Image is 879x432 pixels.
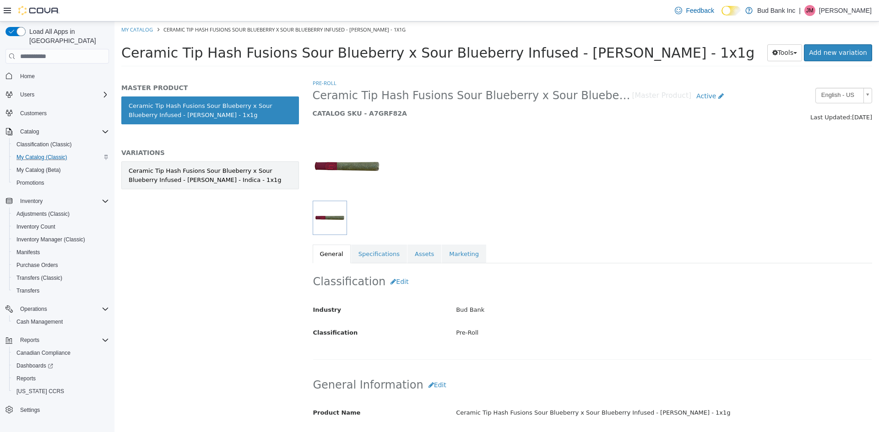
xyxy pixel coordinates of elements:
[18,6,60,15] img: Cova
[13,208,109,219] span: Adjustments (Classic)
[13,221,59,232] a: Inventory Count
[9,233,113,246] button: Inventory Manager (Classic)
[13,347,109,358] span: Canadian Compliance
[13,285,43,296] a: Transfers
[9,220,113,233] button: Inventory Count
[9,151,113,164] button: My Catalog (Classic)
[13,165,109,176] span: My Catalog (Beta)
[9,246,113,259] button: Manifests
[327,223,372,242] a: Marketing
[199,388,246,395] span: Product Name
[13,360,57,371] a: Dashboards
[16,375,36,382] span: Reports
[2,69,113,82] button: Home
[671,1,717,20] a: Feedback
[16,274,62,282] span: Transfers (Classic)
[16,154,67,161] span: My Catalog (Classic)
[16,108,50,119] a: Customers
[518,71,577,78] small: [Master Product]
[16,70,109,81] span: Home
[293,223,327,242] a: Assets
[16,287,39,294] span: Transfers
[198,67,518,81] span: Ceramic Tip Hash Fusions Sour Blueberry x Sour Blueberry Infused - [PERSON_NAME] - 1x1g
[9,208,113,220] button: Adjustments (Classic)
[13,386,68,397] a: [US_STATE] CCRS
[199,355,758,372] h2: General Information
[686,6,714,15] span: Feedback
[16,141,72,148] span: Classification (Classic)
[9,164,113,176] button: My Catalog (Beta)
[20,128,39,135] span: Catalog
[199,285,227,292] span: Industry
[16,179,44,187] span: Promotions
[2,107,113,120] button: Customers
[13,260,109,271] span: Purchase Orders
[198,88,614,96] h5: CATALOG SKU - A7GRF82A
[13,177,109,188] span: Promotions
[13,139,76,150] a: Classification (Classic)
[16,335,109,346] span: Reports
[237,223,293,242] a: Specifications
[653,23,688,40] button: Tools
[16,210,70,218] span: Adjustments (Classic)
[13,152,71,163] a: My Catalog (Classic)
[16,196,109,207] span: Inventory
[13,285,109,296] span: Transfers
[9,176,113,189] button: Promotions
[49,5,291,11] span: Ceramic Tip Hash Fusions Sour Blueberry x Sour Blueberry Infused - [PERSON_NAME] - 1x1g
[7,23,640,39] span: Ceramic Tip Hash Fusions Sour Blueberry x Sour Blueberry Infused - [PERSON_NAME] - 1x1g
[20,305,47,313] span: Operations
[20,336,39,344] span: Reports
[9,138,113,151] button: Classification (Classic)
[198,111,267,179] img: 150
[16,196,46,207] button: Inventory
[16,304,109,315] span: Operations
[13,386,109,397] span: Washington CCRS
[7,62,184,70] h5: MASTER PRODUCT
[13,247,43,258] a: Manifests
[271,252,299,269] button: Edit
[2,125,113,138] button: Catalog
[722,6,741,16] input: Dark Mode
[582,71,602,78] span: Active
[16,405,43,416] a: Settings
[9,284,113,297] button: Transfers
[13,221,109,232] span: Inventory Count
[701,66,758,82] a: English - US
[738,92,758,99] span: [DATE]
[13,373,39,384] a: Reports
[16,223,55,230] span: Inventory Count
[13,208,73,219] a: Adjustments (Classic)
[13,234,109,245] span: Inventory Manager (Classic)
[9,272,113,284] button: Transfers (Classic)
[9,385,113,398] button: [US_STATE] CCRS
[14,145,177,163] div: Ceramic Tip Hash Fusions Sour Blueberry x Sour Blueberry Infused - [PERSON_NAME] - Indica - 1x1g
[689,23,758,40] a: Add new variation
[2,303,113,315] button: Operations
[16,126,109,137] span: Catalog
[9,259,113,272] button: Purchase Orders
[701,67,745,81] span: English - US
[2,334,113,347] button: Reports
[13,272,66,283] a: Transfers (Classic)
[7,75,184,103] a: Ceramic Tip Hash Fusions Sour Blueberry x Sour Blueberry Infused - [PERSON_NAME] - 1x1g
[16,107,109,119] span: Customers
[13,247,109,258] span: Manifests
[16,126,43,137] button: Catalog
[16,388,64,395] span: [US_STATE] CCRS
[20,73,35,80] span: Home
[13,316,66,327] a: Cash Management
[16,304,51,315] button: Operations
[16,318,63,325] span: Cash Management
[20,110,47,117] span: Customers
[20,197,43,205] span: Inventory
[335,406,764,422] div: < empty >
[199,252,758,269] h2: Classification
[335,281,764,297] div: Bud Bank
[13,260,62,271] a: Purchase Orders
[13,347,74,358] a: Canadian Compliance
[13,360,109,371] span: Dashboards
[13,177,48,188] a: Promotions
[16,89,109,100] span: Users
